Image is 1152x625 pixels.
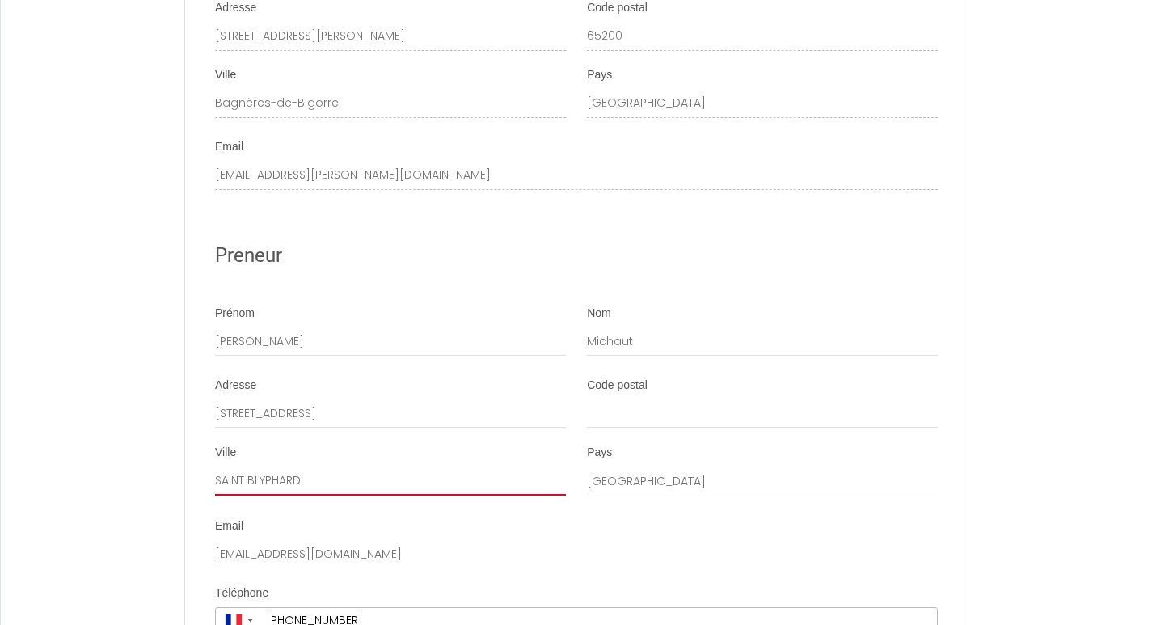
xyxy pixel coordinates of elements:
label: Email [215,518,243,534]
label: Téléphone [215,585,268,602]
label: Pays [587,67,612,83]
label: Pays [587,445,612,461]
label: Adresse [215,378,256,394]
label: Email [215,139,243,155]
span: ▼ [246,617,255,623]
label: Prénom [215,306,255,322]
h2: Preneur [215,240,938,272]
label: Ville [215,67,236,83]
label: Code postal [587,378,648,394]
label: Ville [215,445,236,461]
label: Nom [587,306,611,322]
